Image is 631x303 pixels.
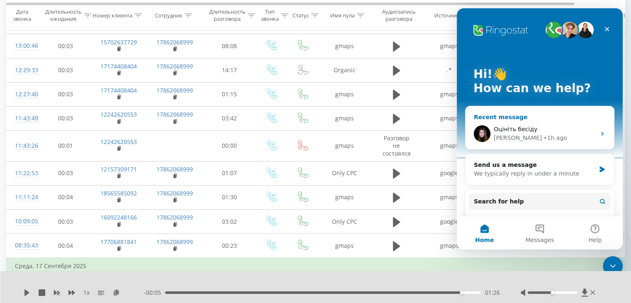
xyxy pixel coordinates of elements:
[485,288,500,297] span: 01:26
[100,62,137,70] a: 17174408404
[15,237,32,254] div: 08:35:43
[40,58,92,82] td: 00:03
[318,210,372,234] td: Only CPC
[156,62,193,70] a: 17862068999
[100,165,137,173] a: 12157309171
[15,213,32,230] div: 10:09:05
[100,86,137,94] a: 17174408404
[93,12,132,19] div: Номер клиента
[379,9,419,23] div: Аудиозапись разговора
[100,213,137,221] a: 16092248166
[421,210,478,234] td: google
[318,58,372,82] td: Organic
[15,38,32,54] div: 13:00:46
[204,131,256,161] td: 00:00
[204,185,256,209] td: 01:30
[261,9,279,23] div: Тип звонка
[40,131,92,161] td: 00:01
[421,161,478,185] td: google
[40,185,92,209] td: 00:04
[421,34,478,58] td: gmaps
[156,110,193,118] a: 17862068999
[204,210,256,234] td: 03:02
[551,291,554,294] div: Accessibility label
[421,185,478,209] td: gmaps
[421,106,478,130] td: gmaps
[318,34,372,58] td: gmaps
[156,165,193,173] a: 17862068999
[100,38,137,46] a: 15702637729
[156,238,193,246] a: 17862068999
[100,138,137,146] a: 12242620553
[421,82,478,106] td: gmaps
[292,12,309,19] div: Статус
[15,86,32,103] div: 12:27:40
[156,86,193,94] a: 17862068999
[45,9,82,23] div: Длительность ожидания
[204,34,256,58] td: 08:08
[204,161,256,185] td: 01:07
[156,213,193,221] a: 17862068999
[15,110,32,127] div: 11:43:49
[156,38,193,46] a: 17862068999
[40,234,92,258] td: 00:04
[40,82,92,106] td: 00:03
[204,58,256,82] td: 14:17
[156,189,193,197] a: 17862068999
[15,138,32,154] div: 11:43:26
[318,82,372,106] td: gmaps
[100,238,137,246] a: 17706881841
[209,9,246,23] div: Длительность разговора
[155,12,183,19] div: Сотрудник
[83,288,90,297] span: 1 x
[15,165,32,181] div: 11:22:53
[100,110,137,118] a: 12242620553
[40,161,92,185] td: 00:03
[318,131,372,161] td: gmaps
[15,189,32,205] div: 11:11:24
[421,234,478,258] td: gmaps
[204,234,256,258] td: 00:23
[7,9,37,23] div: Дата звонка
[603,256,623,276] iframe: Intercom live chat
[15,62,32,78] div: 12:29:33
[204,82,256,106] td: 01:15
[460,291,463,294] div: Accessibility label
[318,234,372,258] td: gmaps
[382,134,411,157] span: Разговор не состоялся
[318,161,372,185] td: Only CPC
[421,131,478,161] td: gmaps
[434,12,460,19] div: Источник
[330,12,355,19] div: Имя пула
[318,185,372,209] td: gmaps
[204,106,256,130] td: 03:42
[144,288,165,297] span: - 00:05
[40,106,92,130] td: 00:03
[40,34,92,58] td: 00:03
[318,106,372,130] td: gmaps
